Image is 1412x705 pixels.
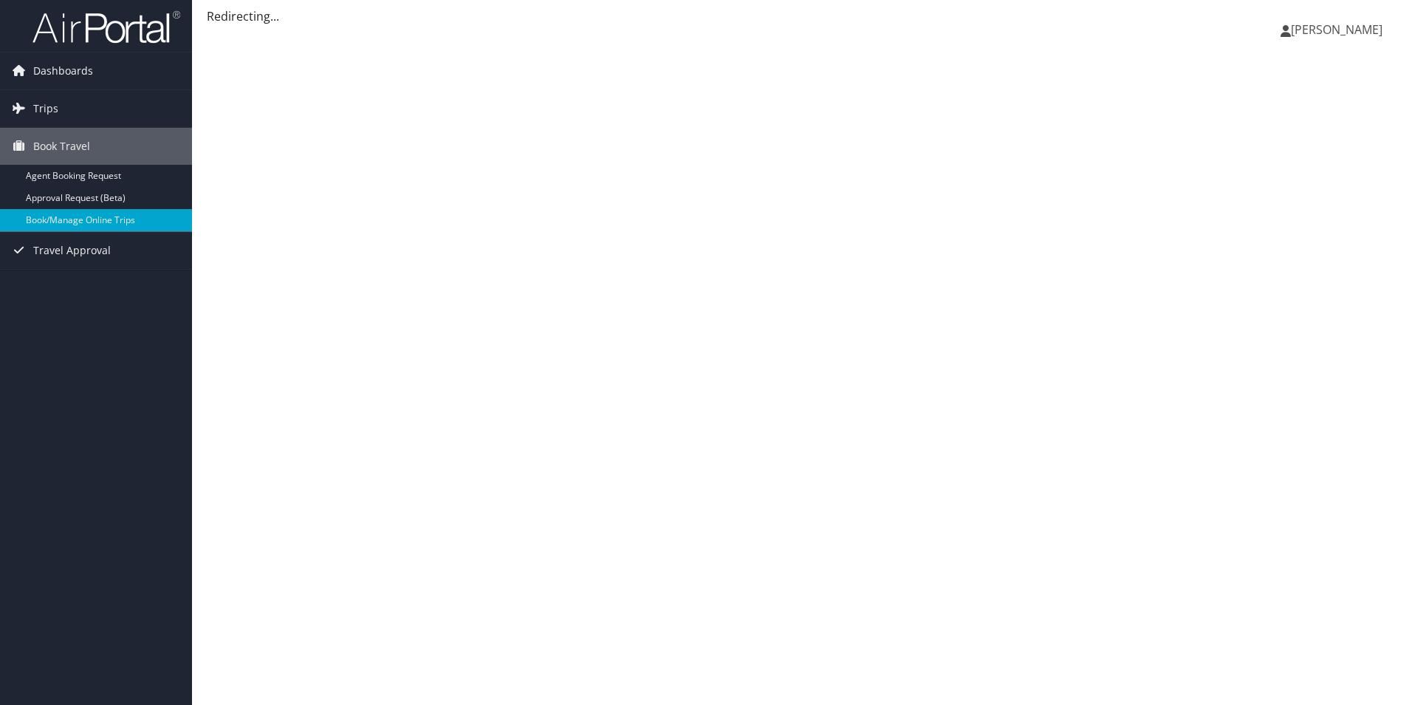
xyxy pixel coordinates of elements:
[33,232,111,269] span: Travel Approval
[1281,7,1397,52] a: [PERSON_NAME]
[33,52,93,89] span: Dashboards
[1291,21,1382,38] span: [PERSON_NAME]
[33,128,90,165] span: Book Travel
[32,10,180,44] img: airportal-logo.png
[33,90,58,127] span: Trips
[207,7,1397,25] div: Redirecting...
